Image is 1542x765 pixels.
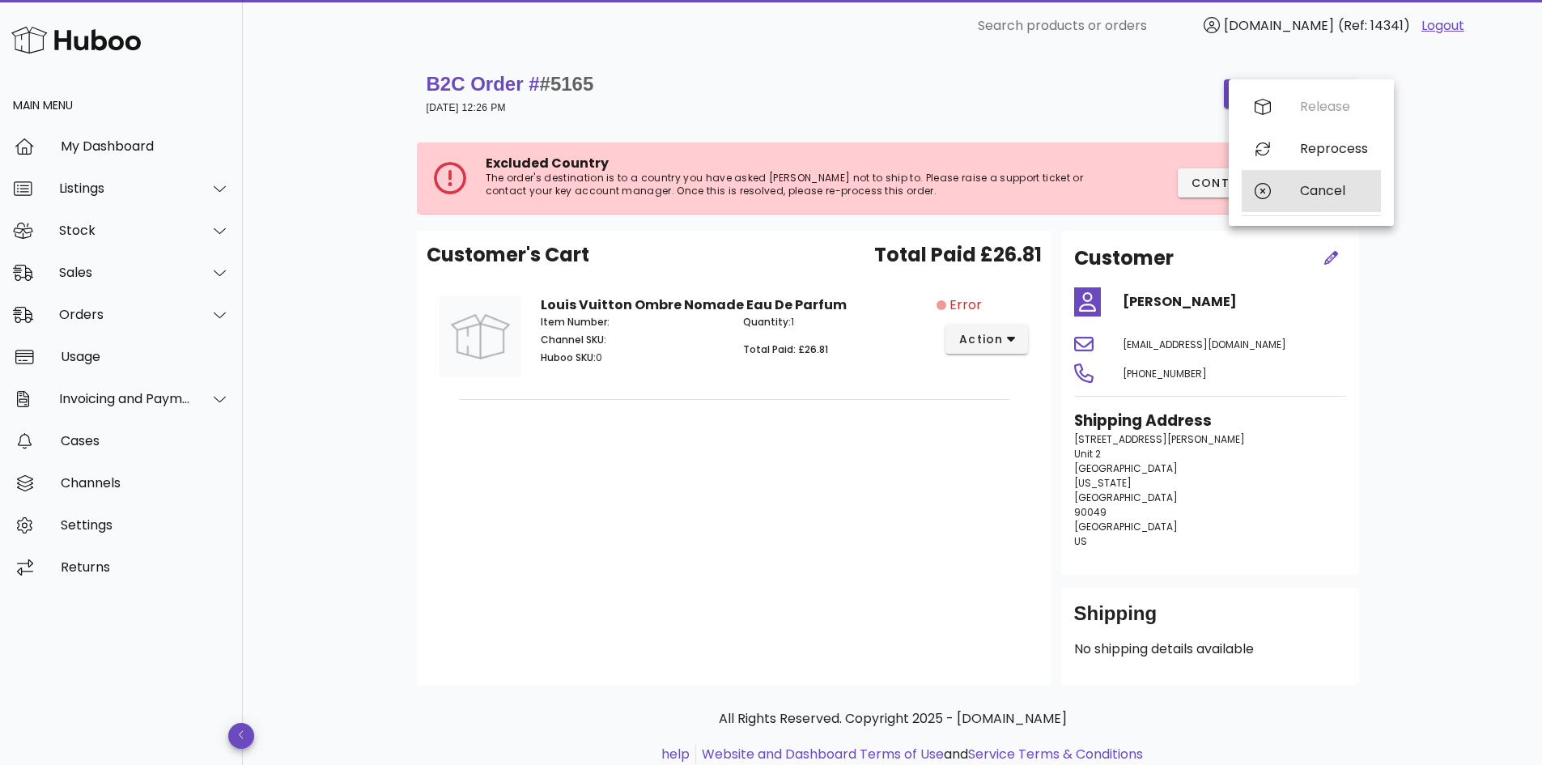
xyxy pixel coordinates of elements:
[61,349,230,364] div: Usage
[1074,432,1245,446] span: [STREET_ADDRESS][PERSON_NAME]
[1074,491,1178,504] span: [GEOGRAPHIC_DATA]
[59,391,191,406] div: Invoicing and Payments
[1300,183,1368,198] div: Cancel
[1123,367,1207,380] span: [PHONE_NUMBER]
[486,154,609,172] span: Excluded Country
[59,307,191,322] div: Orders
[1074,601,1346,640] div: Shipping
[1178,168,1333,198] button: Contact Support
[541,333,606,346] span: Channel SKU:
[1224,16,1334,35] span: [DOMAIN_NAME]
[743,315,927,329] p: 1
[949,295,982,315] span: Error
[945,325,1029,354] button: action
[61,138,230,154] div: My Dashboard
[1074,244,1174,273] h2: Customer
[968,745,1143,763] a: Service Terms & Conditions
[61,559,230,575] div: Returns
[427,240,589,270] span: Customer's Cart
[427,73,594,95] strong: B2C Order #
[1123,338,1286,351] span: [EMAIL_ADDRESS][DOMAIN_NAME]
[743,342,828,356] span: Total Paid: £26.81
[874,240,1042,270] span: Total Paid £26.81
[1074,461,1178,475] span: [GEOGRAPHIC_DATA]
[1300,141,1368,156] div: Reprocess
[958,331,1004,348] span: action
[1074,505,1107,519] span: 90049
[541,351,724,365] p: 0
[1191,175,1320,192] span: Contact Support
[1074,640,1346,659] p: No shipping details available
[1123,292,1346,312] h4: [PERSON_NAME]
[59,181,191,196] div: Listings
[61,517,230,533] div: Settings
[430,709,1356,729] p: All Rights Reserved. Copyright 2025 - [DOMAIN_NAME]
[540,73,594,95] span: #5165
[1074,476,1132,490] span: [US_STATE]
[427,102,506,113] small: [DATE] 12:26 PM
[486,172,1098,198] p: The order's destination is to a country you have asked [PERSON_NAME] not to ship to. Please raise...
[59,265,191,280] div: Sales
[59,223,191,238] div: Stock
[541,315,610,329] span: Item Number:
[11,23,141,57] img: Huboo Logo
[1074,447,1101,461] span: Unit 2
[1421,16,1464,36] a: Logout
[1338,16,1410,35] span: (Ref: 14341)
[1074,410,1346,432] h3: Shipping Address
[541,295,847,314] strong: Louis Vuitton Ombre Nomade Eau De Parfum
[61,433,230,448] div: Cases
[743,315,791,329] span: Quantity:
[696,745,1143,764] li: and
[1074,534,1087,548] span: US
[702,745,944,763] a: Website and Dashboard Terms of Use
[541,351,596,364] span: Huboo SKU:
[1074,520,1178,533] span: [GEOGRAPHIC_DATA]
[61,475,230,491] div: Channels
[440,295,521,377] img: Product Image
[1224,79,1358,108] button: order actions
[661,745,690,763] a: help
